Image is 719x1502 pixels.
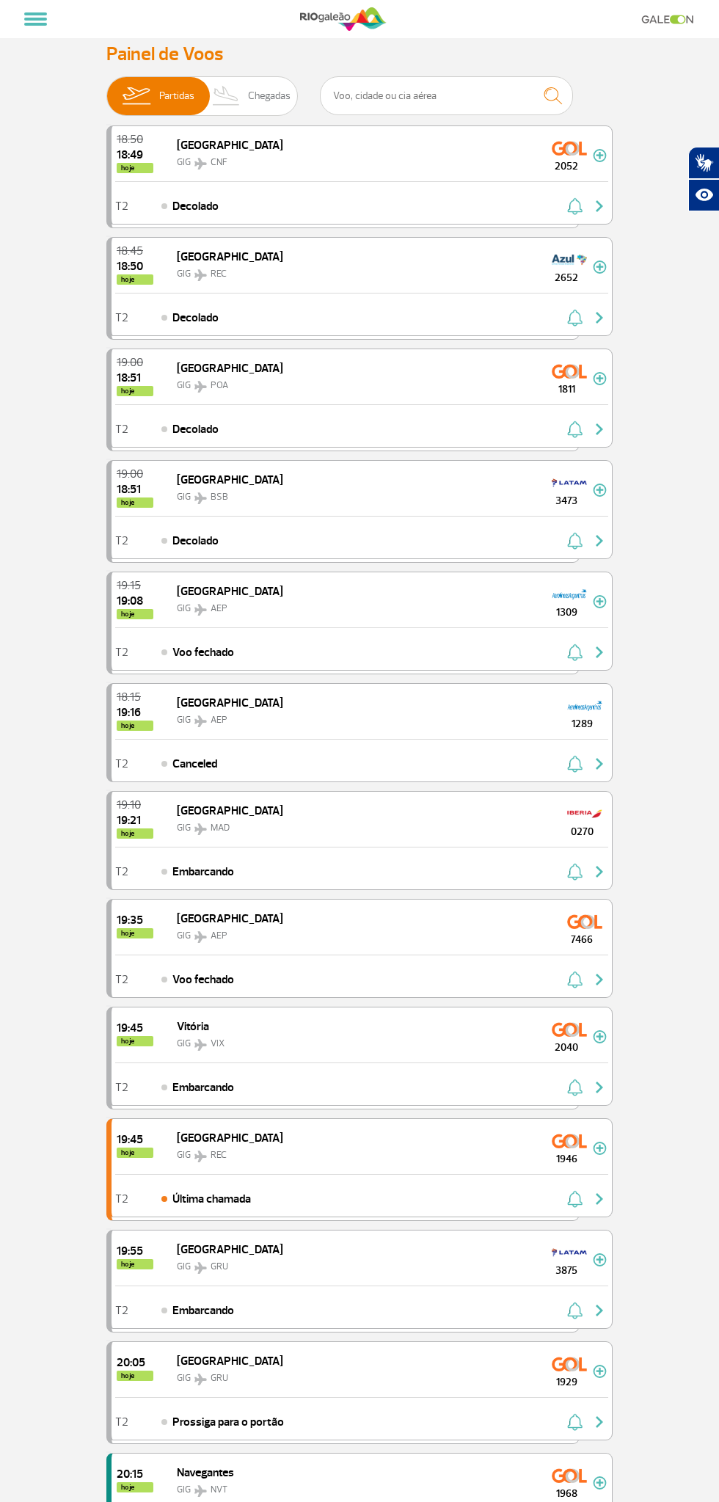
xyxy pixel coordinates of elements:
[117,484,153,495] span: 2025-10-01 18:51:26
[177,803,283,818] span: [GEOGRAPHIC_DATA]
[688,147,719,179] button: Abrir tradutor de língua de sinais.
[567,644,583,661] img: sino-painel-voo.svg
[211,602,227,614] span: AEP
[177,1019,209,1034] span: Vitória
[117,149,153,161] span: 2025-10-01 18:49:03
[117,245,153,257] span: 2025-10-01 18:45:00
[593,595,607,608] img: mais-info-painel-voo.svg
[540,605,593,620] span: 1309
[172,971,234,988] span: Voo fechado
[552,1464,587,1487] img: GOL Transportes Aereos
[591,644,608,661] img: seta-direita-painel-voo.svg
[177,696,283,710] span: [GEOGRAPHIC_DATA]
[591,863,608,881] img: seta-direita-painel-voo.svg
[688,179,719,211] button: Abrir recursos assistivos.
[117,497,153,508] span: hoje
[117,1022,153,1034] span: 2025-10-01 19:45:00
[540,493,593,508] span: 3473
[177,268,191,280] span: GIG
[115,1194,128,1204] span: T2
[211,156,227,168] span: CNF
[117,1357,153,1368] span: 2025-10-01 20:05:00
[552,1241,587,1264] img: TAM LINHAS AEREAS
[540,382,593,397] span: 1811
[117,1148,153,1158] span: hoje
[320,76,573,115] input: Voo, cidade ou cia aérea
[177,491,191,503] span: GIG
[567,863,583,881] img: sino-painel-voo.svg
[688,147,719,211] div: Plugin de acessibilidade da Hand Talk.
[567,197,583,215] img: sino-painel-voo.svg
[117,914,153,926] span: 2025-10-01 19:35:00
[115,424,128,434] span: T2
[177,473,283,487] span: [GEOGRAPHIC_DATA]
[211,714,227,726] span: AEP
[117,595,153,607] span: 2025-10-01 19:08:58
[593,1030,607,1043] img: mais-info-painel-voo.svg
[172,863,234,881] span: Embarcando
[177,1372,191,1384] span: GIG
[115,1305,128,1316] span: T2
[540,1486,593,1501] span: 1968
[117,1245,153,1257] span: 2025-10-01 19:55:00
[552,1018,587,1041] img: GOL Transportes Aereos
[593,484,607,497] img: mais-info-painel-voo.svg
[117,1134,153,1145] span: 2025-10-01 19:45:00
[540,1040,593,1055] span: 2040
[540,158,593,174] span: 2052
[211,1372,228,1384] span: GRU
[552,136,587,160] img: GOL Transportes Aereos
[567,1413,583,1431] img: sino-painel-voo.svg
[540,1151,593,1167] span: 1946
[211,1261,228,1272] span: GRU
[177,1354,283,1368] span: [GEOGRAPHIC_DATA]
[177,930,191,941] span: GIG
[552,1352,587,1376] img: GOL Transportes Aereos
[211,1149,227,1161] span: REC
[117,691,153,703] span: 2025-10-01 18:15:00
[117,163,153,173] span: hoje
[117,357,153,368] span: 2025-10-01 19:00:00
[552,360,587,383] img: GOL Transportes Aereos
[593,1142,607,1155] img: mais-info-painel-voo.svg
[591,420,608,438] img: seta-direita-painel-voo.svg
[211,1484,227,1495] span: NVT
[567,532,583,550] img: sino-painel-voo.svg
[593,1476,607,1490] img: mais-info-painel-voo.svg
[117,1482,153,1492] span: hoje
[211,822,230,834] span: MAD
[117,1468,153,1480] span: 2025-10-01 20:15:00
[177,602,191,614] span: GIG
[177,1242,283,1257] span: [GEOGRAPHIC_DATA]
[593,1253,607,1266] img: mais-info-painel-voo.svg
[591,1302,608,1319] img: seta-direita-painel-voo.svg
[172,1079,234,1096] span: Embarcando
[211,268,227,280] span: REC
[172,197,219,215] span: Decolado
[177,379,191,391] span: GIG
[172,1302,234,1319] span: Embarcando
[172,644,234,661] span: Voo fechado
[593,1365,607,1378] img: mais-info-painel-voo.svg
[115,201,128,211] span: T2
[115,647,128,657] span: T2
[211,379,228,391] span: POA
[115,313,128,323] span: T2
[177,361,283,376] span: [GEOGRAPHIC_DATA]
[567,1302,583,1319] img: sino-painel-voo.svg
[117,707,153,718] span: 2025-10-01 19:16:00
[567,971,583,988] img: sino-painel-voo.svg
[172,1190,251,1208] span: Última chamada
[115,974,128,985] span: T2
[117,814,153,826] span: 2025-10-01 19:21:00
[113,77,159,115] img: slider-embarque
[540,1263,593,1278] span: 3875
[205,77,248,115] img: slider-desembarque
[552,1129,587,1153] img: GOL Transportes Aereos
[591,309,608,327] img: seta-direita-painel-voo.svg
[177,1465,234,1480] span: Navegantes
[567,802,602,825] img: Iberia Airlines
[117,372,153,384] span: 2025-10-01 18:51:00
[177,1131,283,1145] span: [GEOGRAPHIC_DATA]
[106,43,613,65] h3: Painel de Voos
